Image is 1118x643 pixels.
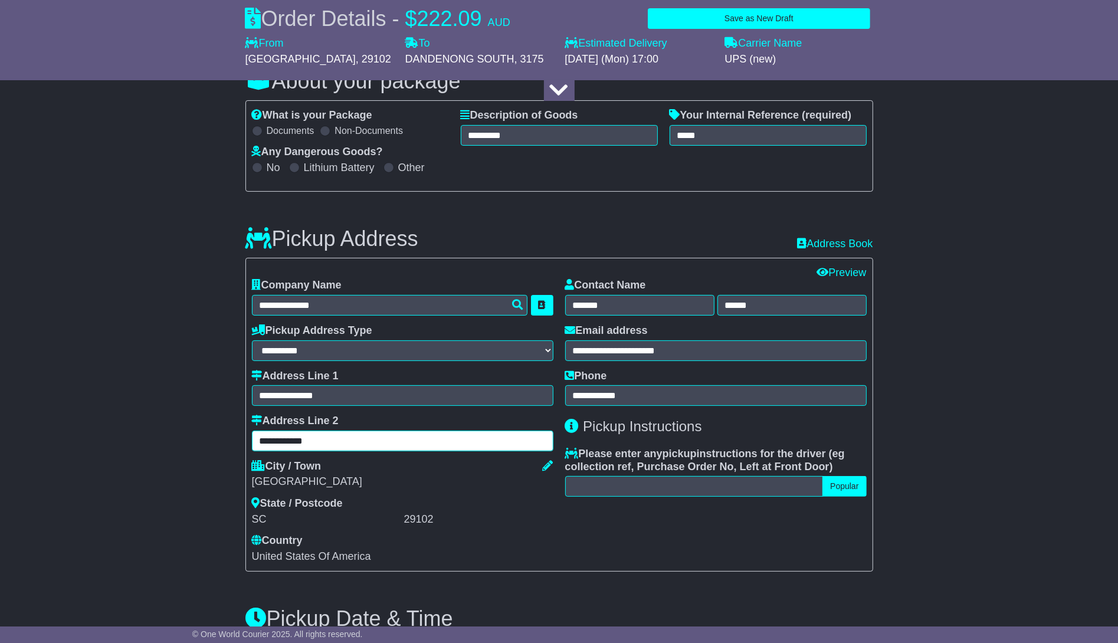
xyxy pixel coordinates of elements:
span: , 3175 [514,53,544,65]
div: UPS (new) [725,53,873,66]
label: Lithium Battery [304,162,375,175]
label: Any Dangerous Goods? [252,146,383,159]
label: Pickup Address Type [252,324,372,337]
label: Email address [565,324,648,337]
label: Address Line 1 [252,370,339,383]
span: DANDENONG SOUTH [405,53,514,65]
div: SC [252,513,401,526]
label: Documents [267,125,314,136]
span: , 29102 [356,53,391,65]
span: © One World Courier 2025. All rights reserved. [192,629,363,639]
label: Address Line 2 [252,415,339,428]
label: Carrier Name [725,37,802,50]
span: eg collection ref, Purchase Order No, Left at Front Door [565,448,845,473]
button: Popular [822,476,866,497]
h3: About your package [245,70,873,93]
span: Pickup Instructions [583,418,701,434]
h3: Pickup Date & Time [245,607,873,631]
label: State / Postcode [252,497,343,510]
div: [GEOGRAPHIC_DATA] [252,475,553,488]
label: Please enter any instructions for the driver ( ) [565,448,867,473]
span: [GEOGRAPHIC_DATA] [245,53,356,65]
label: Your Internal Reference (required) [670,109,852,122]
span: 222.09 [417,6,482,31]
label: Country [252,534,303,547]
div: [DATE] (Mon) 17:00 [565,53,713,66]
label: Description of Goods [461,109,578,122]
label: Other [398,162,425,175]
label: Company Name [252,279,342,292]
a: Preview [817,267,866,278]
label: No [267,162,280,175]
h3: Pickup Address [245,227,418,251]
label: Phone [565,370,607,383]
span: pickup [663,448,697,460]
label: City / Town [252,460,322,473]
label: To [405,37,430,50]
span: AUD [488,17,510,28]
label: What is your Package [252,109,372,122]
span: $ [405,6,417,31]
span: United States Of America [252,550,371,562]
label: Contact Name [565,279,646,292]
label: Non-Documents [335,125,403,136]
div: Order Details - [245,6,510,31]
button: Save as New Draft [648,8,870,29]
label: Estimated Delivery [565,37,713,50]
div: 29102 [404,513,553,526]
a: Address Book [797,238,873,251]
label: From [245,37,284,50]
